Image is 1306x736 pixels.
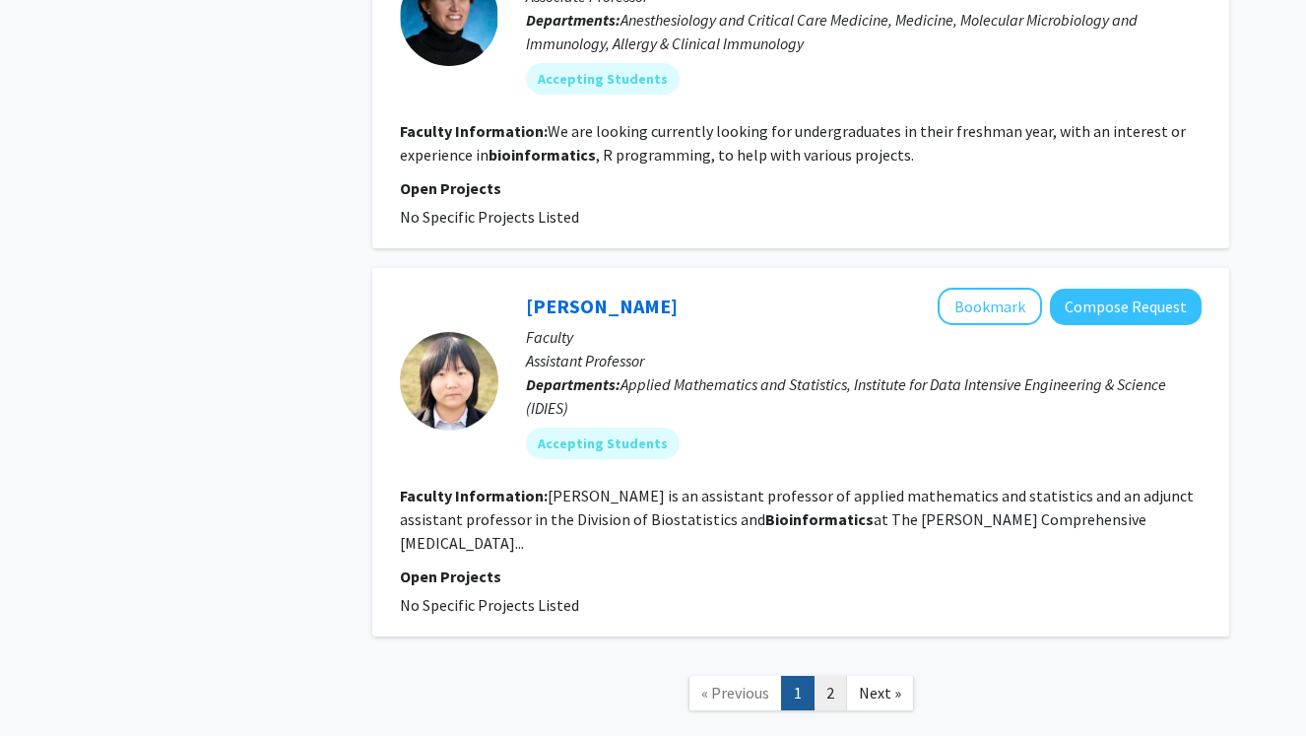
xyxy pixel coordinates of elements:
[1050,289,1202,325] button: Compose Request to Yanxun Xu
[526,374,620,394] b: Departments:
[765,509,874,529] b: Bioinformatics
[526,294,678,318] a: [PERSON_NAME]
[526,325,1202,349] p: Faculty
[400,121,548,141] b: Faculty Information:
[526,10,620,30] b: Departments:
[400,595,579,615] span: No Specific Projects Listed
[526,349,1202,372] p: Assistant Professor
[526,10,1138,53] span: Anesthesiology and Critical Care Medicine, Medicine, Molecular Microbiology and Immunology, Aller...
[526,63,680,95] mat-chip: Accepting Students
[701,683,769,703] span: « Previous
[814,676,847,710] a: 2
[526,374,1166,418] span: Applied Mathematics and Statistics, Institute for Data Intensive Engineering & Science (IDIES)
[938,288,1042,325] button: Add Yanxun Xu to Bookmarks
[400,121,1186,165] fg-read-more: We are looking currently looking for undergraduates in their freshman year, with an interest or e...
[400,565,1202,588] p: Open Projects
[781,676,815,710] a: 1
[372,656,1229,736] nav: Page navigation
[526,428,680,459] mat-chip: Accepting Students
[489,145,596,165] b: bioinformatics
[400,176,1202,200] p: Open Projects
[688,676,782,710] a: Previous Page
[15,647,84,721] iframe: Chat
[400,486,548,505] b: Faculty Information:
[400,486,1194,553] fg-read-more: [PERSON_NAME] is an assistant professor of applied mathematics and statistics and an adjunct assi...
[846,676,914,710] a: Next
[400,207,579,227] span: No Specific Projects Listed
[859,683,901,703] span: Next »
